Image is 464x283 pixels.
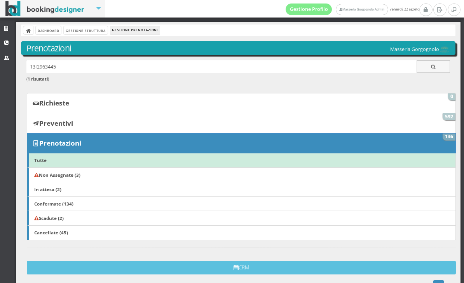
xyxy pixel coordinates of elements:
[39,98,69,107] b: Richieste
[26,60,417,73] input: Ricerca cliente - (inserisci il codice, il nome, il cognome, il numero di telefono o la mail)
[27,167,456,182] a: Non Assegnate (3)
[27,225,456,240] a: Cancellate (45)
[110,26,160,35] li: Gestione Prenotazioni
[27,113,456,133] a: Preventivi 592
[27,261,456,274] button: CRM
[64,26,107,34] a: Gestione Struttura
[36,26,61,34] a: Dashboard
[27,211,456,225] a: Scadute (2)
[27,182,456,197] a: In attesa (2)
[5,1,84,16] img: BookingDesigner.com
[286,4,419,15] span: venerdì, 22 agosto
[34,200,73,207] b: Confermate (134)
[39,139,81,148] b: Prenotazioni
[27,93,456,113] a: Richieste 0
[448,93,456,100] span: 0
[443,134,456,141] span: 136
[390,46,450,53] h5: Masseria Gorgognolo
[286,4,332,15] a: Gestione Profilo
[443,113,456,120] span: 592
[26,43,450,53] h3: Prenotazioni
[34,172,80,178] b: Non Assegnate (3)
[27,133,456,153] a: Prenotazioni 136
[27,196,456,211] a: Confermate (134)
[26,77,450,82] h6: ( )
[39,119,73,128] b: Preventivi
[34,215,64,221] b: Scadute (2)
[336,4,388,15] a: Masseria Gorgognolo Admin
[34,229,68,236] b: Cancellate (45)
[439,46,450,53] img: 0603869b585f11eeb13b0a069e529790.png
[27,153,456,168] a: Tutte
[34,186,61,192] b: In attesa (2)
[34,157,47,163] b: Tutte
[28,76,48,82] b: 1 risultati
